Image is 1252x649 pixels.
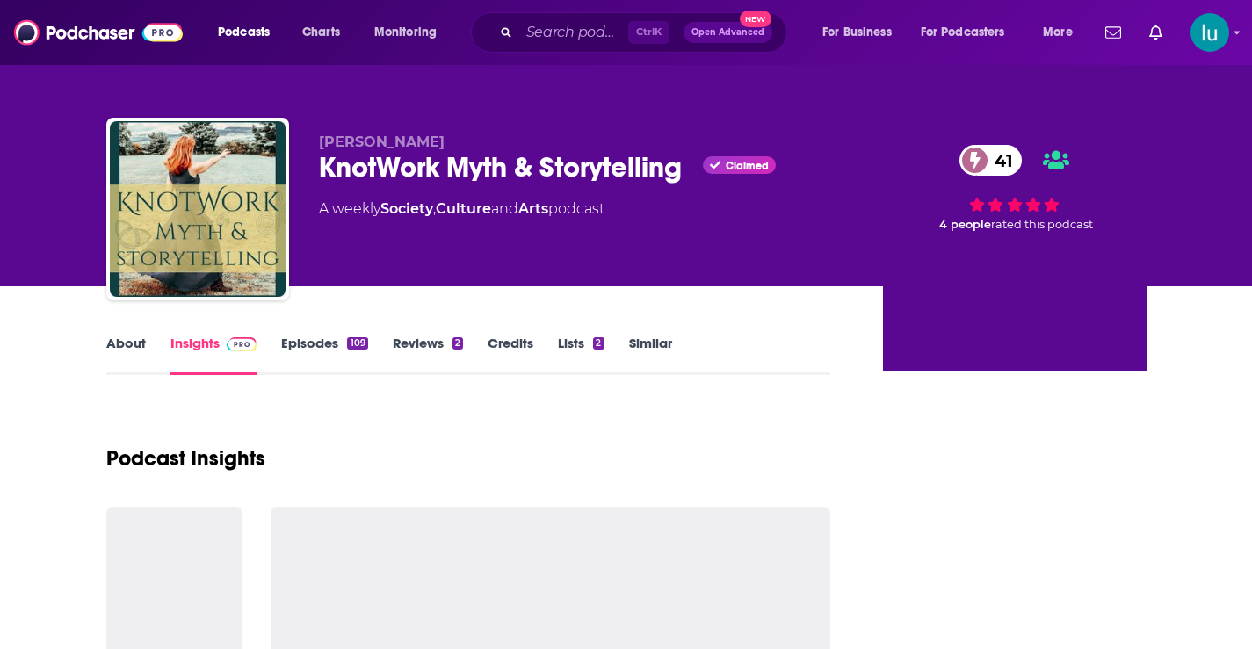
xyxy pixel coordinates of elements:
h1: Podcast Insights [106,445,265,472]
span: rated this podcast [991,218,1093,231]
a: Reviews2 [393,335,463,375]
span: Podcasts [218,20,270,45]
span: Logged in as lusodano [1190,13,1229,52]
div: 41 4 peoplerated this podcast [883,133,1147,242]
button: open menu [810,18,914,47]
a: Arts [518,200,548,217]
a: Lists2 [558,335,604,375]
button: open menu [206,18,293,47]
span: Monitoring [374,20,437,45]
span: Claimed [726,162,769,170]
div: 2 [452,337,463,350]
div: A weekly podcast [319,198,604,220]
a: Show notifications dropdown [1098,18,1128,47]
div: Search podcasts, credits, & more... [488,12,804,53]
a: 41 [959,145,1022,176]
img: User Profile [1190,13,1229,52]
span: Charts [302,20,340,45]
button: Open AdvancedNew [684,22,772,43]
a: Society [380,200,433,217]
button: open menu [362,18,460,47]
span: Ctrl K [628,21,669,44]
a: InsightsPodchaser Pro [170,335,257,375]
button: Show profile menu [1190,13,1229,52]
span: New [740,11,771,27]
span: Open Advanced [691,28,764,37]
span: and [491,200,518,217]
input: Search podcasts, credits, & more... [519,18,628,47]
div: 109 [347,337,367,350]
img: Podchaser - Follow, Share and Rate Podcasts [14,16,183,49]
span: 41 [977,145,1022,176]
button: open menu [1031,18,1095,47]
img: Podchaser Pro [227,337,257,351]
button: open menu [909,18,1031,47]
span: For Podcasters [921,20,1005,45]
span: [PERSON_NAME] [319,133,445,150]
span: 4 people [939,218,991,231]
img: KnotWork Myth & Storytelling [110,121,286,297]
a: Culture [436,200,491,217]
span: For Business [822,20,892,45]
span: , [433,200,436,217]
span: More [1043,20,1073,45]
a: Credits [488,335,533,375]
a: Show notifications dropdown [1142,18,1169,47]
div: 2 [593,337,604,350]
a: Charts [291,18,351,47]
a: About [106,335,146,375]
a: Similar [629,335,672,375]
a: Episodes109 [281,335,367,375]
